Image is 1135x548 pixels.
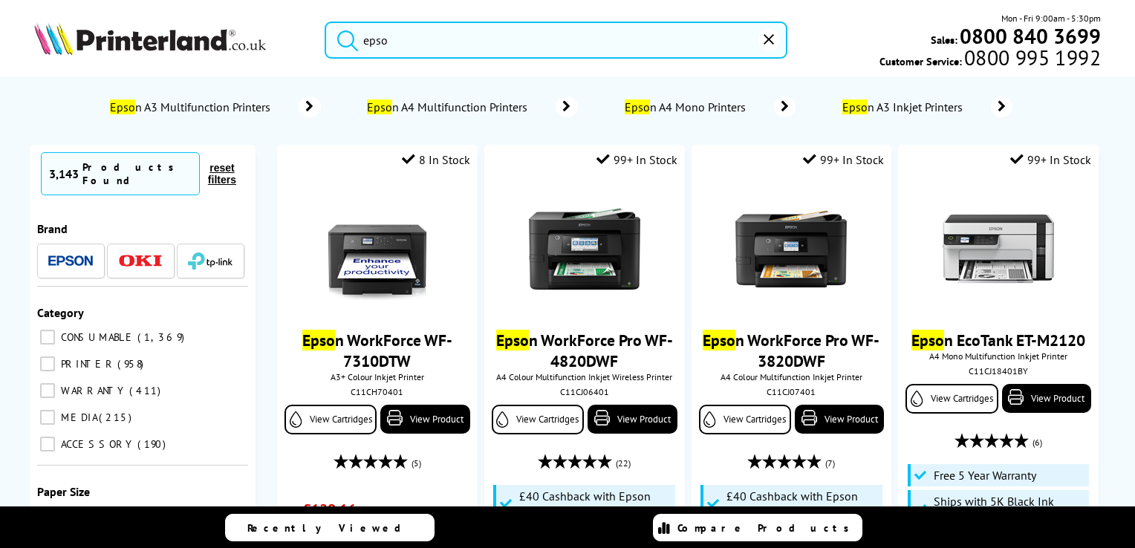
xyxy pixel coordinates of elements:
span: A3+ Colour Inkjet Printer [284,371,470,382]
div: 99+ In Stock [596,152,677,167]
span: Sales: [931,33,957,47]
a: Epson EcoTank ET-M2120 [911,330,1085,350]
span: £40 Cashback with Epson ReadyPrint Flex Subscription [726,489,879,518]
div: 8 In Stock [402,152,470,167]
img: OKI [118,255,163,267]
div: 99+ In Stock [1010,152,1091,167]
span: £129.16 [303,500,356,519]
input: Search product or brand [325,22,787,59]
div: C11CJ18401BY [909,365,1087,376]
a: Epson WorkForce WF-7310DTW [302,330,452,371]
div: 99+ In Stock [803,152,884,167]
span: WARRANTY [57,384,128,397]
input: ACCESSORY 190 [40,437,55,451]
img: TP-Link [188,252,232,270]
span: A4 Colour Multifunction Inkjet Printer [699,371,885,382]
span: ACCESSORY [57,437,136,451]
span: (22) [616,449,631,477]
span: Mon - Fri 9:00am - 5:30pm [1001,11,1101,25]
mark: Epso [842,100,868,114]
a: 0800 840 3699 [957,29,1101,43]
span: 215 [99,411,135,424]
span: 190 [137,437,169,451]
span: 3,143 [49,166,79,181]
img: Epson [48,255,93,267]
span: 411 [129,384,164,397]
input: WARRANTY 411 [40,383,55,398]
a: View Cartridges [905,384,998,414]
span: 1,369 [137,330,188,344]
span: Category [37,305,84,320]
a: Printerland Logo [34,22,306,58]
span: Compare Products [677,521,857,535]
a: View Product [588,405,677,434]
img: Epson-ET-M2120-Front-Small.jpg [943,193,1054,304]
button: reset filters [200,161,244,186]
img: Epson-WF-3820-Front-RP-Small.jpg [735,193,847,304]
a: Epson A3 Multifunction Printers [108,97,321,117]
span: Customer Service: [879,50,1101,68]
span: A4 Colour Multifunction Inkjet Wireless Printer [492,371,677,382]
span: n A4 Mono Printers [622,100,752,114]
img: epson-wf-7310-front-new-small.jpg [322,193,433,304]
span: 0800 995 1992 [962,50,1101,65]
div: C11CJ06401 [495,386,674,397]
mark: Epso [625,100,650,114]
img: Printerland Logo [34,22,266,55]
input: MEDIA 215 [40,410,55,425]
div: Products Found [82,160,192,187]
span: n A3 Multifunction Printers [108,100,276,114]
mark: Epso [367,100,392,114]
a: Epson A4 Multifunction Printers [365,97,578,117]
a: Compare Products [653,514,862,541]
span: ex VAT @ 20% [360,503,433,518]
span: £40 Cashback with Epson ReadyPrint Flex Subscription [519,489,671,518]
span: n A3 Inkjet Printers [840,100,969,114]
a: View Product [380,405,469,434]
span: (5) [412,449,421,477]
mark: Epso [110,100,135,114]
mark: Epso [496,330,529,350]
span: Ships with 5K Black Ink Bottle* [934,494,1086,523]
a: Epson A4 Mono Printers [622,97,796,117]
span: MEDIA [57,411,97,424]
a: View Cartridges [492,405,584,434]
mark: Epso [302,330,335,350]
div: C11CJ07401 [703,386,881,397]
span: 958 [117,357,147,371]
span: CONSUMABLE [57,330,136,344]
a: Epson A3 Inkjet Printers [840,97,1012,117]
a: Epson WorkForce Pro WF-4820DWF [496,330,673,371]
a: View Cartridges [284,405,377,434]
input: PRINTER 958 [40,356,55,371]
mark: Epso [911,330,944,350]
input: CONSUMABLE 1,369 [40,330,55,345]
a: View Product [795,405,884,434]
span: Paper Size [37,484,90,499]
a: Epson WorkForce Pro WF-3820DWF [703,330,879,371]
span: (7) [825,449,835,477]
a: View Product [1002,384,1091,413]
span: Free 5 Year Warranty [934,468,1036,483]
span: Brand [37,221,68,236]
a: View Cartridges [699,405,791,434]
span: n A4 Multifunction Printers [365,100,533,114]
a: Recently Viewed [225,514,435,541]
span: Recently Viewed [247,521,416,535]
b: 0800 840 3699 [960,22,1101,50]
span: (6) [1032,428,1042,457]
div: C11CH70401 [288,386,466,397]
img: Epson-WF-4820-Front-RP-Small.jpg [529,193,640,304]
mark: Epso [703,330,735,350]
span: PRINTER [57,357,116,371]
span: A4 Mono Multifunction Inkjet Printer [905,350,1091,362]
